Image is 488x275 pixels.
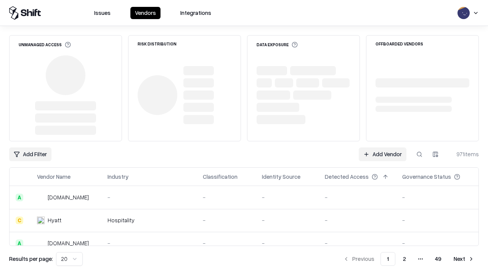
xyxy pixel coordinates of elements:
div: - [203,193,250,201]
div: Vendor Name [37,173,71,181]
div: - [325,239,390,247]
div: - [402,239,472,247]
div: - [262,216,313,224]
p: Results per page: [9,255,53,263]
button: Issues [90,7,115,19]
div: Detected Access [325,173,369,181]
div: - [325,193,390,201]
div: Data Exposure [257,42,298,48]
img: intrado.com [37,194,45,201]
div: [DOMAIN_NAME] [48,193,89,201]
div: Industry [108,173,128,181]
div: Identity Source [262,173,300,181]
div: A [16,194,23,201]
div: Offboarded Vendors [376,42,423,46]
a: Add Vendor [359,147,406,161]
button: Next [449,252,479,266]
div: Hospitality [108,216,191,224]
div: - [262,193,313,201]
button: 49 [429,252,448,266]
div: [DOMAIN_NAME] [48,239,89,247]
div: A [16,239,23,247]
div: Classification [203,173,238,181]
button: 2 [397,252,412,266]
div: - [203,239,250,247]
div: Risk Distribution [138,42,177,46]
img: primesec.co.il [37,239,45,247]
div: Governance Status [402,173,451,181]
div: 971 items [448,150,479,158]
div: Unmanaged Access [19,42,71,48]
button: Integrations [176,7,216,19]
button: Vendors [130,7,161,19]
div: - [108,239,191,247]
img: Hyatt [37,217,45,224]
div: - [203,216,250,224]
div: - [108,193,191,201]
nav: pagination [339,252,479,266]
div: Hyatt [48,216,61,224]
button: Add Filter [9,147,51,161]
button: 1 [380,252,395,266]
div: - [325,216,390,224]
div: - [262,239,313,247]
div: - [402,193,472,201]
div: - [402,216,472,224]
div: C [16,217,23,224]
